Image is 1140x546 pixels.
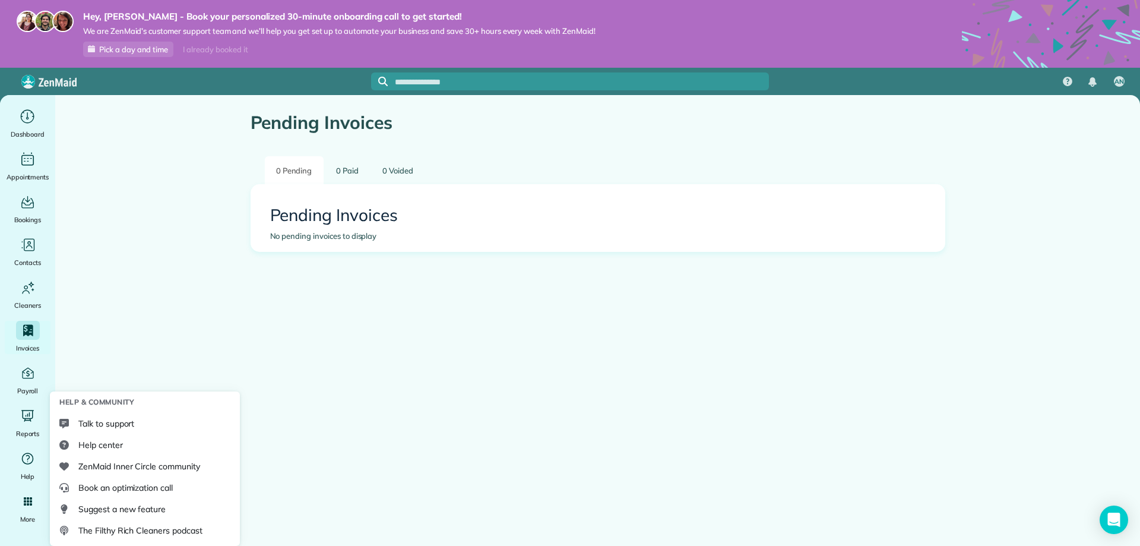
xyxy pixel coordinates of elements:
[5,150,50,183] a: Appointments
[270,231,926,242] div: No pending invoices to display
[371,156,425,184] a: 0 Voided
[5,107,50,140] a: Dashboard
[325,156,370,184] a: 0 Paid
[5,278,50,311] a: Cleaners
[251,113,945,132] h1: Pending Invoices
[14,299,41,311] span: Cleaners
[78,460,200,472] span: ZenMaid Inner Circle community
[83,11,596,23] strong: Hey, [PERSON_NAME] - Book your personalized 30-minute onboarding call to get started!
[83,26,596,36] span: We are ZenMaid’s customer support team and we’ll help you get set up to automate your business an...
[20,513,35,525] span: More
[78,418,134,430] span: Talk to support
[11,128,45,140] span: Dashboard
[55,520,235,541] a: The Filthy Rich Cleaners podcast
[1053,68,1140,95] nav: Main
[5,406,50,440] a: Reports
[16,342,40,354] span: Invoices
[99,45,168,54] span: Pick a day and time
[55,434,235,456] a: Help center
[16,428,40,440] span: Reports
[55,456,235,477] a: ZenMaid Inner Circle community
[52,11,74,32] img: michelle-19f622bdf1676172e81f8f8fba1fb50e276960ebfe0243fe18214015130c80e4.jpg
[78,525,202,536] span: The Filthy Rich Cleaners podcast
[59,396,134,408] span: Help & Community
[5,192,50,226] a: Bookings
[1114,77,1124,87] span: AN
[21,471,35,482] span: Help
[371,77,388,86] button: Focus search
[78,503,166,515] span: Suggest a new feature
[17,11,38,32] img: maria-72a9807cf96188c08ef61303f053569d2e2a8a1cde33d635c8a3ac13582a053d.jpg
[1100,506,1128,534] div: Open Intercom Messenger
[1080,69,1105,95] div: Notifications
[78,482,173,494] span: Book an optimization call
[378,77,388,86] svg: Focus search
[270,206,926,225] h2: Pending Invoices
[14,214,42,226] span: Bookings
[7,171,49,183] span: Appointments
[5,235,50,269] a: Contacts
[55,477,235,498] a: Book an optimization call
[5,364,50,397] a: Payroll
[17,385,39,397] span: Payroll
[5,321,50,354] a: Invoices
[55,498,235,520] a: Suggest a new feature
[265,156,324,184] a: 0 Pending
[14,257,41,269] span: Contacts
[34,11,56,32] img: jorge-587dff0eeaa6aab1f244e6dc62b8924c3b6ad411094392a53c71c6c4a576187d.jpg
[83,42,173,57] a: Pick a day and time
[5,449,50,482] a: Help
[176,42,255,57] div: I already booked it
[78,439,123,451] span: Help center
